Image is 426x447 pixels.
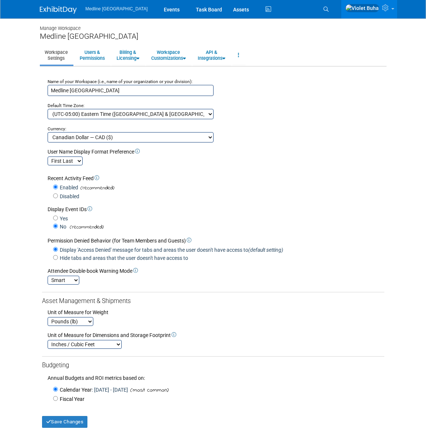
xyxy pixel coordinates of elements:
[40,46,73,64] a: WorkspaceSettings
[40,18,387,32] div: Manage Workspace
[48,126,66,131] small: Currency:
[58,254,188,262] label: Hide tabs and areas that the user doesn't have access to
[58,386,128,393] label: : [DATE] - [DATE]
[58,223,66,230] label: No
[40,6,77,14] img: ExhibitDay
[60,396,84,402] span: Fiscal Year
[345,4,379,12] img: Violet Buha
[60,387,92,393] span: Calendar Year
[48,85,214,96] input: Name of your organization
[48,103,84,108] small: Default Time Zone:
[193,46,230,64] a: API &Integrations
[75,46,110,64] a: Users &Permissions
[48,175,384,182] div: Recent Activity Feed
[42,370,384,382] div: Annual Budgets and ROI metrics based on:
[48,237,384,244] div: Permission Denied Behavior (for Team Members and Guests)
[58,193,79,200] label: Disabled
[146,46,191,64] a: WorkspaceCustomizations
[42,416,88,428] button: Save Changes
[248,247,283,253] i: (default setting)
[86,6,148,11] span: Medline [GEOGRAPHIC_DATA]
[58,215,68,222] label: Yes
[42,297,384,306] div: Asset Management & Shipments
[48,148,384,155] div: User Name Display Format Preference
[78,184,114,192] span: (recommended)
[128,386,169,395] span: (most common)
[67,223,104,231] span: (recommended)
[48,267,384,275] div: Attendee Double-book Warning Mode
[48,309,384,316] div: Unit of Measure for Weight
[48,331,384,339] div: Unit of Measure for Dimensions and Storage Footprint
[58,184,78,191] label: Enabled
[40,32,387,41] div: Medline [GEOGRAPHIC_DATA]
[58,246,283,254] label: Display 'Access Denied' message for tabs and areas the user doesn't have access to
[112,46,144,64] a: Billing &Licensing
[48,79,193,84] small: Name of your Workspace (i.e., name of your organization or your division):
[48,206,384,213] div: Display Event IDs
[42,361,384,370] div: Budgeting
